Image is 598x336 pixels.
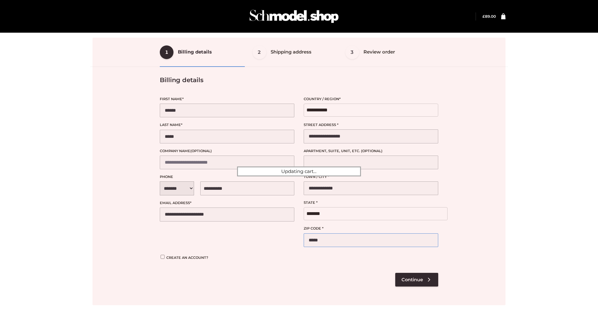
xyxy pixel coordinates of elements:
a: £89.00 [482,14,496,19]
div: Updating cart... [237,166,361,176]
bdi: 89.00 [482,14,496,19]
img: Schmodel Admin 964 [247,4,341,29]
span: £ [482,14,485,19]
